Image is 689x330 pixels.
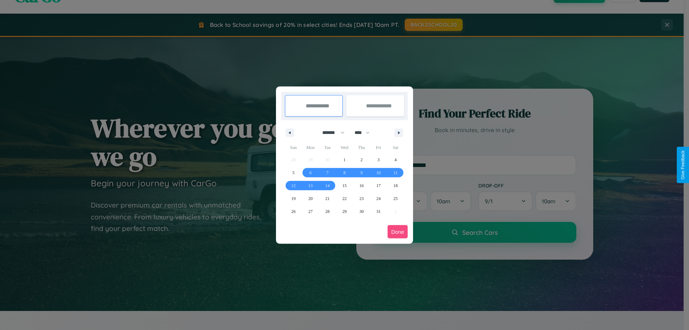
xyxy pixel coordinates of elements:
[376,192,381,205] span: 24
[291,192,296,205] span: 19
[393,179,398,192] span: 18
[388,225,408,238] button: Done
[308,179,313,192] span: 13
[336,205,353,218] button: 29
[319,205,336,218] button: 28
[308,205,313,218] span: 27
[376,179,381,192] span: 17
[325,179,330,192] span: 14
[370,205,387,218] button: 31
[285,142,302,153] span: Sun
[353,153,370,166] button: 2
[285,192,302,205] button: 19
[387,179,404,192] button: 18
[370,179,387,192] button: 17
[370,192,387,205] button: 24
[319,179,336,192] button: 14
[319,142,336,153] span: Tue
[285,205,302,218] button: 26
[342,179,347,192] span: 15
[291,179,296,192] span: 12
[376,205,381,218] span: 31
[342,192,347,205] span: 22
[302,179,319,192] button: 13
[292,166,295,179] span: 5
[370,153,387,166] button: 3
[343,166,346,179] span: 8
[360,153,362,166] span: 2
[336,166,353,179] button: 8
[353,179,370,192] button: 16
[387,192,404,205] button: 25
[302,166,319,179] button: 6
[325,192,330,205] span: 21
[353,205,370,218] button: 30
[325,205,330,218] span: 28
[353,166,370,179] button: 9
[370,142,387,153] span: Fri
[343,153,346,166] span: 1
[360,166,362,179] span: 9
[309,166,311,179] span: 6
[291,205,296,218] span: 26
[393,166,398,179] span: 11
[353,192,370,205] button: 23
[342,205,347,218] span: 29
[359,179,364,192] span: 16
[302,192,319,205] button: 20
[376,166,381,179] span: 10
[285,166,302,179] button: 5
[394,153,397,166] span: 4
[353,142,370,153] span: Thu
[336,192,353,205] button: 22
[336,153,353,166] button: 1
[302,142,319,153] span: Mon
[359,192,364,205] span: 23
[302,205,319,218] button: 27
[285,179,302,192] button: 12
[378,153,380,166] span: 3
[319,166,336,179] button: 7
[336,179,353,192] button: 15
[327,166,329,179] span: 7
[393,192,398,205] span: 25
[359,205,364,218] span: 30
[336,142,353,153] span: Wed
[387,142,404,153] span: Sat
[370,166,387,179] button: 10
[387,166,404,179] button: 11
[680,150,685,180] div: Give Feedback
[308,192,313,205] span: 20
[387,153,404,166] button: 4
[319,192,336,205] button: 21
